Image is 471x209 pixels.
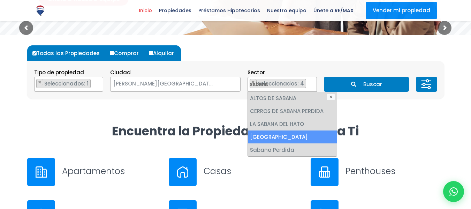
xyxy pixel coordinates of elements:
[195,5,264,16] span: Préstamos Hipotecarios
[155,5,195,16] span: Propiedades
[230,81,233,88] span: ×
[310,5,357,16] span: Únete a RE/MAX
[248,77,275,92] textarea: Search
[36,79,91,88] li: APARTAMENTO
[34,69,84,76] span: Tipo de propiedad
[257,80,306,87] span: Seleccionados: 4
[32,51,37,55] input: Todas las Propiedades
[110,69,131,76] span: Ciudad
[95,79,99,86] button: Remove all items
[327,94,335,100] button: ✕
[34,5,46,17] img: Logo de REMAX
[38,79,41,85] span: ×
[248,69,265,76] span: Sector
[345,165,444,177] h3: Penthouses
[250,79,306,88] li: ALTOS DE SABANA
[112,122,359,140] strong: Encuentra la Propiedad Perfecta para Ti
[62,165,161,177] h3: Apartamentos
[204,165,302,177] h3: Casas
[110,77,241,92] span: SANTO DOMINGO NORTE
[44,80,90,87] span: Seleccionados: 1
[311,158,444,186] a: Penthouses
[223,79,233,90] button: Remove all items
[27,158,161,186] a: Apartamentos
[248,143,337,156] li: Sabana Perdida
[96,79,99,85] span: ×
[35,77,38,92] textarea: Search
[309,79,313,85] span: ×
[135,5,155,16] span: Inicio
[147,45,181,61] label: Alquilar
[111,79,223,89] span: SANTO DOMINGO NORTE
[248,92,337,105] li: ALTOS DE SABANA
[324,77,409,92] button: Buscar
[309,79,313,86] button: Remove all items
[264,5,310,16] span: Nuestro equipo
[248,105,337,118] li: CERROS DE SABANA PERDIDA
[248,118,337,130] li: LA SABANA DEL HATO
[366,2,437,19] a: Vender mi propiedad
[110,51,114,55] input: Comprar
[169,158,302,186] a: Casas
[248,130,337,143] li: [GEOGRAPHIC_DATA]
[108,45,146,61] label: Comprar
[31,45,107,61] label: Todas las Propiedades
[37,79,43,85] button: Remove item
[149,51,153,55] input: Alquilar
